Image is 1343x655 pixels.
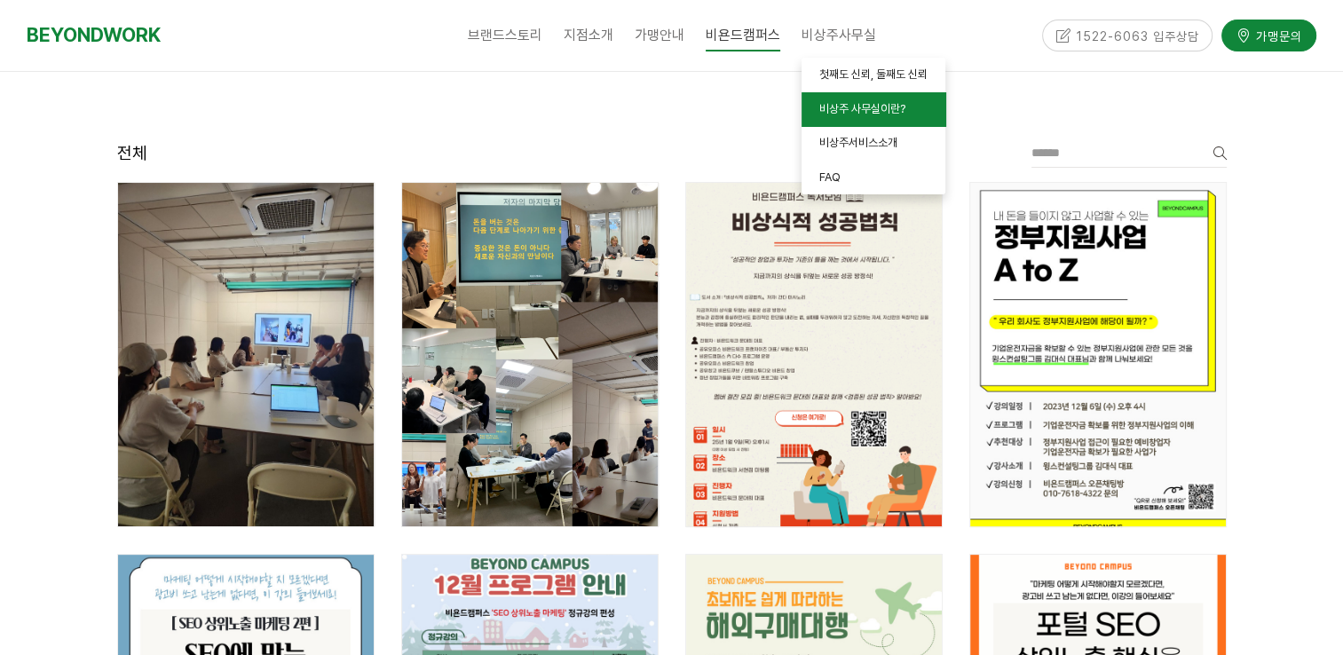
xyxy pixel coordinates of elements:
[802,27,876,43] span: 비상주사무실
[819,67,928,81] span: 첫째도 신뢰, 둘째도 신뢰
[624,13,695,58] a: 가맹안내
[819,136,897,149] span: 비상주서비스소개
[802,161,945,195] a: FAQ
[457,13,553,58] a: 브랜드스토리
[802,126,945,161] a: 비상주서비스소개
[564,27,613,43] span: 지점소개
[1251,23,1302,41] span: 가맹문의
[706,19,780,51] span: 비욘드캠퍼스
[819,102,905,115] span: 비상주 사무실이란?
[1221,16,1316,47] a: 가맹문의
[802,58,945,92] a: 첫째도 신뢰, 둘째도 신뢰
[791,13,887,58] a: 비상주사무실
[819,170,841,184] span: FAQ
[695,13,791,58] a: 비욘드캠퍼스
[27,19,161,51] a: BEYONDWORK
[635,27,684,43] span: 가맹안내
[553,13,624,58] a: 지점소개
[468,27,542,43] span: 브랜드스토리
[802,92,945,127] a: 비상주 사무실이란?
[117,138,147,169] header: 전체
